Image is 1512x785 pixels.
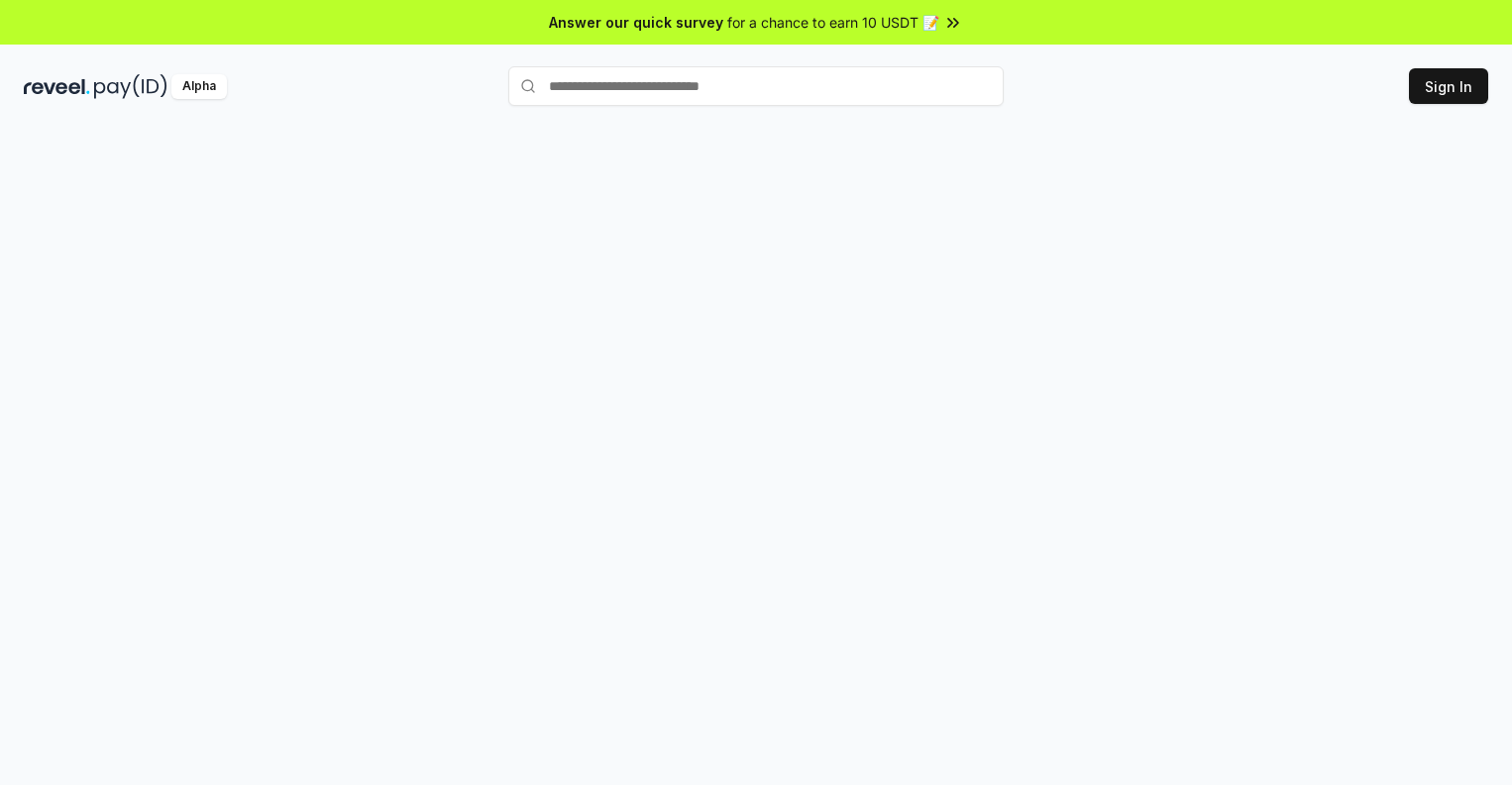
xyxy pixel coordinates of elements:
[727,12,939,33] span: for a chance to earn 10 USDT 📝
[24,74,90,99] img: reveel_dark
[549,12,723,33] span: Answer our quick survey
[1409,68,1488,104] button: Sign In
[94,74,167,99] img: pay_id
[171,74,227,99] div: Alpha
